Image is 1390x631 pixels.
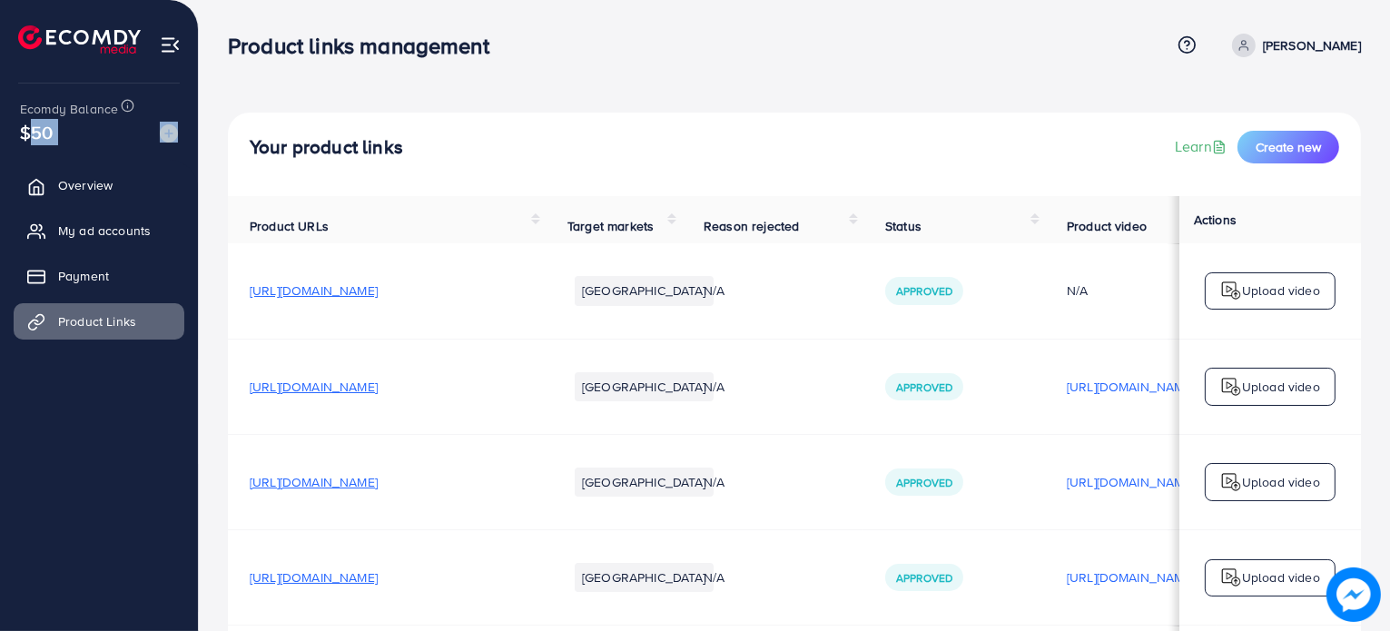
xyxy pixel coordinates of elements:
span: Status [885,217,922,235]
p: Upload video [1242,567,1320,588]
span: [URL][DOMAIN_NAME] [250,378,378,396]
span: [URL][DOMAIN_NAME] [250,281,378,300]
span: N/A [704,281,725,300]
span: Product Links [58,312,136,330]
span: [URL][DOMAIN_NAME] [250,473,378,491]
h3: Product links management [228,33,504,59]
img: logo [1220,471,1242,493]
p: [URL][DOMAIN_NAME] [1067,567,1195,588]
img: logo [1220,567,1242,588]
p: Upload video [1242,280,1320,301]
span: Ecomdy Balance [20,100,118,118]
a: Payment [14,258,184,294]
span: Approved [896,475,952,490]
span: $50 [17,115,56,150]
p: Upload video [1242,376,1320,398]
li: [GEOGRAPHIC_DATA] [575,372,714,401]
img: image [1326,567,1381,622]
h4: Your product links [250,136,403,159]
p: [PERSON_NAME] [1263,35,1361,56]
span: N/A [704,473,725,491]
img: menu [160,35,181,55]
span: N/A [704,378,725,396]
span: Approved [896,283,952,299]
li: [GEOGRAPHIC_DATA] [575,468,714,497]
a: Learn [1175,136,1230,157]
img: logo [1220,376,1242,398]
span: [URL][DOMAIN_NAME] [250,568,378,587]
li: [GEOGRAPHIC_DATA] [575,276,714,305]
span: Reason rejected [704,217,799,235]
div: N/A [1067,281,1195,300]
p: [URL][DOMAIN_NAME] [1067,376,1195,398]
span: Approved [896,570,952,586]
span: Overview [58,176,113,194]
span: Target markets [567,217,654,235]
li: [GEOGRAPHIC_DATA] [575,563,714,592]
p: Upload video [1242,471,1320,493]
p: [URL][DOMAIN_NAME] [1067,471,1195,493]
span: My ad accounts [58,222,151,240]
a: [PERSON_NAME] [1225,34,1361,57]
span: Payment [58,267,109,285]
span: N/A [704,568,725,587]
a: Overview [14,167,184,203]
img: image [160,124,178,143]
span: Product URLs [250,217,329,235]
span: Product video [1067,217,1147,235]
a: Product Links [14,303,184,340]
img: logo [18,25,141,54]
button: Create new [1237,131,1339,163]
span: Actions [1194,211,1237,229]
span: Create new [1256,138,1321,156]
img: logo [1220,280,1242,301]
span: Approved [896,380,952,395]
a: My ad accounts [14,212,184,249]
